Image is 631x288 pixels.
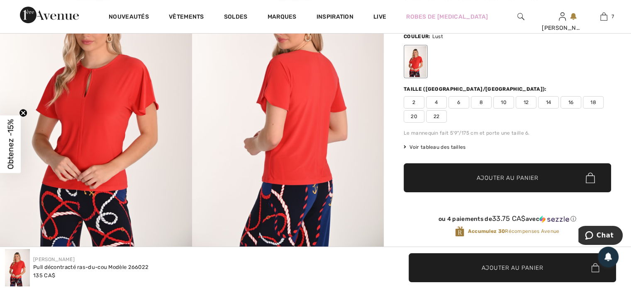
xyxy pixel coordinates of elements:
span: 135 CA$ [33,272,55,278]
span: 33.75 CA$ [492,214,526,223]
span: 7 [612,13,614,20]
span: Récompenses Avenue [468,227,559,235]
span: Inspiration [317,13,353,22]
span: 16 [560,96,581,109]
a: 7 [583,12,624,22]
img: Mes infos [559,12,566,22]
div: ou 4 paiements de avec [404,215,611,223]
a: Vêtements [169,13,204,22]
button: Ajouter au panier [409,253,616,282]
img: Mon panier [600,12,607,22]
a: Se connecter [559,12,566,20]
strong: Accumulez 30 [468,228,505,234]
a: Robes de [MEDICAL_DATA] [406,12,488,21]
span: Obtenez -15% [6,119,15,169]
div: Taille ([GEOGRAPHIC_DATA]/[GEOGRAPHIC_DATA]): [404,85,548,93]
iframe: Ouvre un widget dans lequel vous pouvez chatter avec l’un de nos agents [578,226,623,247]
img: Récompenses Avenue [455,226,464,237]
span: 4 [426,96,447,109]
span: Couleur: [404,34,430,39]
span: Ajouter au panier [482,263,543,272]
span: 14 [538,96,559,109]
span: 12 [516,96,536,109]
button: Ajouter au panier [404,163,611,192]
a: Soldes [224,13,248,22]
span: 2 [404,96,424,109]
a: Live [373,12,386,21]
div: ou 4 paiements de33.75 CA$avecSezzle Cliquez pour en savoir plus sur Sezzle [404,215,611,226]
span: Ajouter au panier [477,174,538,182]
span: 22 [426,110,447,123]
div: Lust [405,46,426,77]
a: Marques [268,13,297,22]
div: Le mannequin fait 5'9"/175 cm et porte une taille 6. [404,129,611,137]
img: Pull D&eacute;contract&eacute; Ras-du-cou mod&egrave;le 266022 [5,249,30,286]
div: Pull décontracté ras-du-cou Modèle 266022 [33,263,149,271]
a: Nouveautés [109,13,149,22]
span: 20 [404,110,424,123]
span: 18 [583,96,604,109]
span: 10 [493,96,514,109]
span: Voir tableau des tailles [404,143,466,151]
div: [PERSON_NAME] [542,24,582,32]
span: Lust [432,34,443,39]
span: 6 [448,96,469,109]
img: 1ère Avenue [20,7,79,23]
span: 8 [471,96,492,109]
img: recherche [517,12,524,22]
img: Bag.svg [586,172,595,183]
a: [PERSON_NAME] [33,257,75,262]
img: Bag.svg [591,263,599,272]
button: Close teaser [19,109,27,117]
img: Sezzle [539,215,569,223]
